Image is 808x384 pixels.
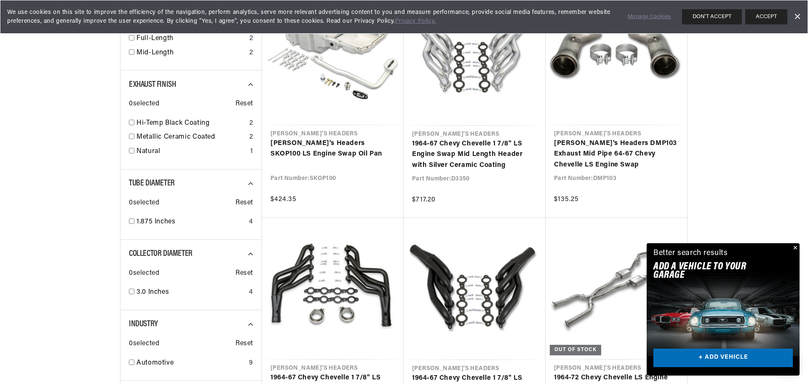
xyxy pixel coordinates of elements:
span: 0 selected [129,99,159,110]
div: 4 [249,287,253,298]
div: 2 [249,48,253,59]
a: Automotive [136,358,246,369]
a: Metallic Ceramic Coated [136,132,246,143]
div: 2 [249,33,253,44]
span: Tube Diameter [129,179,175,188]
a: 1.875 Inches [136,217,246,228]
div: 1 [250,146,253,157]
h2: Add A VEHICLE to your garage [653,263,772,280]
span: We use cookies on this site to improve the efficiency of the navigation, perform analytics, serve... [7,8,616,26]
a: Dismiss Banner [791,11,803,23]
button: DON'T ACCEPT [682,9,742,24]
span: Industry [129,320,158,328]
span: Reset [235,198,253,209]
button: ACCEPT [745,9,787,24]
a: Mid-Length [136,48,246,59]
a: Hi-Temp Black Coating [136,118,246,129]
a: [PERSON_NAME]'s Headers SKOP100 LS Engine Swap Oil Pan [270,138,395,160]
div: 2 [249,118,253,129]
span: Reset [235,99,253,110]
button: Close [789,243,800,253]
div: 4 [249,217,253,228]
a: Privacy Policy. [395,18,436,24]
a: Manage Cookies [628,13,671,21]
a: + ADD VEHICLE [653,349,793,368]
span: 0 selected [129,268,159,279]
a: 3.0 Inches [136,287,246,298]
span: Collector Diameter [129,250,193,258]
a: 1964-67 Chevy Chevelle 1 7/8" LS Engine Swap Mid Length Header with Silver Ceramic Coating [412,139,537,171]
a: [PERSON_NAME]'s Headers DMP103 Exhaust Mid Pipe 64-67 Chevy Chevelle LS Engine Swap [554,138,679,171]
span: 0 selected [129,338,159,349]
span: Reset [235,268,253,279]
span: Reset [235,338,253,349]
div: 2 [249,132,253,143]
span: Exhaust Finish [129,81,176,89]
div: 9 [249,358,253,369]
a: Natural [136,146,247,157]
a: Full-Length [136,33,246,44]
span: 0 selected [129,198,159,209]
div: Better search results [653,247,728,260]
